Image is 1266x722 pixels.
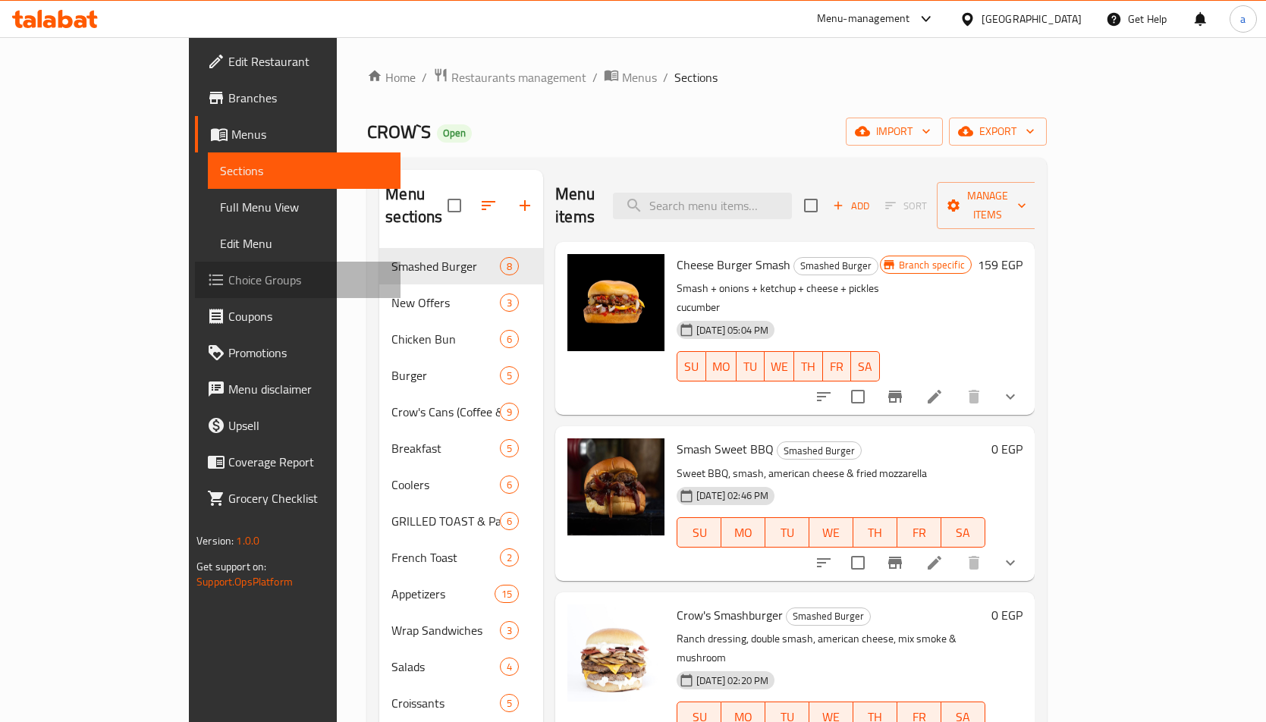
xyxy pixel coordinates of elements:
[1001,554,1019,572] svg: Show Choices
[228,307,388,325] span: Coupons
[949,118,1047,146] button: export
[949,187,1026,224] span: Manage items
[613,193,792,219] input: search
[500,658,519,676] div: items
[683,522,715,544] span: SU
[451,68,586,86] span: Restaurants management
[437,124,472,143] div: Open
[859,522,891,544] span: TH
[851,351,880,381] button: SA
[712,356,730,378] span: MO
[501,478,518,492] span: 6
[809,517,853,548] button: WE
[677,253,790,276] span: Cheese Burger Smash
[195,43,401,80] a: Edit Restaurant
[391,548,500,567] span: French Toast
[800,356,817,378] span: TH
[677,629,985,667] p: Ranch dressing, double smash, american cheese, mix smoke & mushroom
[196,557,266,576] span: Get support on:
[961,122,1035,141] span: export
[592,68,598,86] li: /
[208,189,401,225] a: Full Menu View
[391,294,500,312] span: New Offers
[391,257,500,275] div: Smashed Burger
[842,547,874,579] span: Select to update
[690,488,774,503] span: [DATE] 02:46 PM
[500,694,519,712] div: items
[379,430,543,466] div: Breakfast5
[501,441,518,456] span: 5
[379,357,543,394] div: Burger5
[501,551,518,565] span: 2
[846,118,943,146] button: import
[236,531,259,551] span: 1.0.0
[501,623,518,638] span: 3
[500,294,519,312] div: items
[501,332,518,347] span: 6
[379,321,543,357] div: Chicken Bun6
[379,539,543,576] div: French Toast2
[771,522,803,544] span: TU
[507,187,543,224] button: Add section
[196,531,234,551] span: Version:
[391,403,500,421] span: Crow's Cans (Coffee & Coolers )
[690,323,774,337] span: [DATE] 05:04 PM
[196,572,293,592] a: Support.OpsPlatform
[765,351,794,381] button: WE
[391,476,500,494] span: Coolers
[379,685,543,721] div: Croissants5
[992,378,1029,415] button: show more
[500,257,519,275] div: items
[877,545,913,581] button: Branch-specific-item
[501,296,518,310] span: 3
[674,68,718,86] span: Sections
[777,441,862,460] div: Smashed Burger
[877,378,913,415] button: Branch-specific-item
[220,198,388,216] span: Full Menu View
[956,545,992,581] button: delete
[208,225,401,262] a: Edit Menu
[228,453,388,471] span: Coverage Report
[925,554,944,572] a: Edit menu item
[500,512,519,530] div: items
[1001,388,1019,406] svg: Show Choices
[817,10,910,28] div: Menu-management
[195,262,401,298] a: Choice Groups
[842,381,874,413] span: Select to update
[379,248,543,284] div: Smashed Burger8
[793,257,878,275] div: Smashed Burger
[500,439,519,457] div: items
[925,388,944,406] a: Edit menu item
[195,371,401,407] a: Menu disclaimer
[991,438,1023,460] h6: 0 EGP
[391,439,500,457] div: Breakfast
[228,89,388,107] span: Branches
[787,607,870,625] span: Smashed Burger
[228,489,388,507] span: Grocery Checklist
[604,67,657,87] a: Menus
[567,254,664,351] img: Cheese Burger Smash
[379,503,543,539] div: GRILLED TOAST & Panini6
[367,67,1047,87] nav: breadcrumb
[827,194,875,218] span: Add item
[228,380,388,398] span: Menu disclaimer
[677,604,783,626] span: Crow's Smashburger
[391,330,500,348] span: Chicken Bun
[765,517,809,548] button: TU
[379,466,543,503] div: Coolers6
[391,512,500,530] div: GRILLED TOAST & Panini
[501,660,518,674] span: 4
[941,517,985,548] button: SA
[727,522,759,544] span: MO
[815,522,847,544] span: WE
[893,258,971,272] span: Branch specific
[391,585,495,603] span: Appetizers
[195,80,401,116] a: Branches
[501,696,518,711] span: 5
[195,116,401,152] a: Menus
[853,517,897,548] button: TH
